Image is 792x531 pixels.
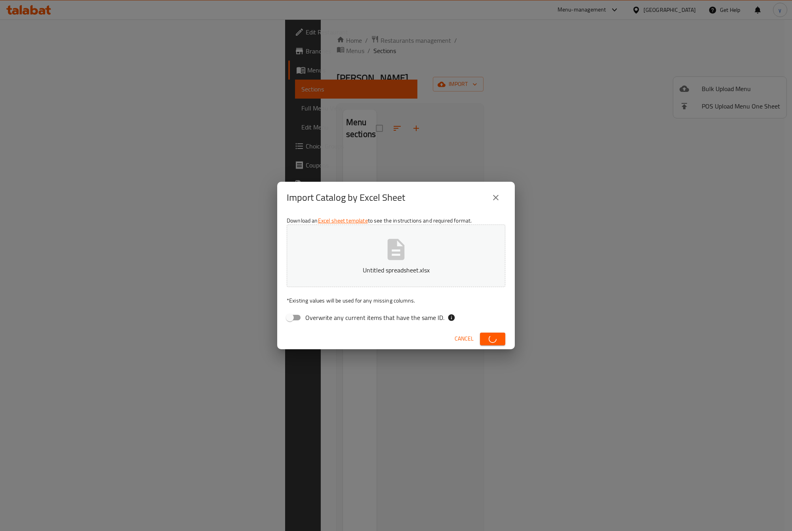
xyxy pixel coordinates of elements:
div: Download an to see the instructions and required format. [277,213,515,328]
button: Cancel [451,331,477,346]
span: Cancel [455,334,474,344]
a: Excel sheet template [318,215,368,226]
button: close [486,188,505,207]
p: Existing values will be used for any missing columns. [287,297,505,305]
svg: If the overwrite option isn't selected, then the items that match an existing ID will be ignored ... [447,314,455,322]
button: Untitled spreadsheet.xlsx [287,225,505,287]
span: Overwrite any current items that have the same ID. [305,313,444,322]
h2: Import Catalog by Excel Sheet [287,191,405,204]
p: Untitled spreadsheet.xlsx [299,265,493,275]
